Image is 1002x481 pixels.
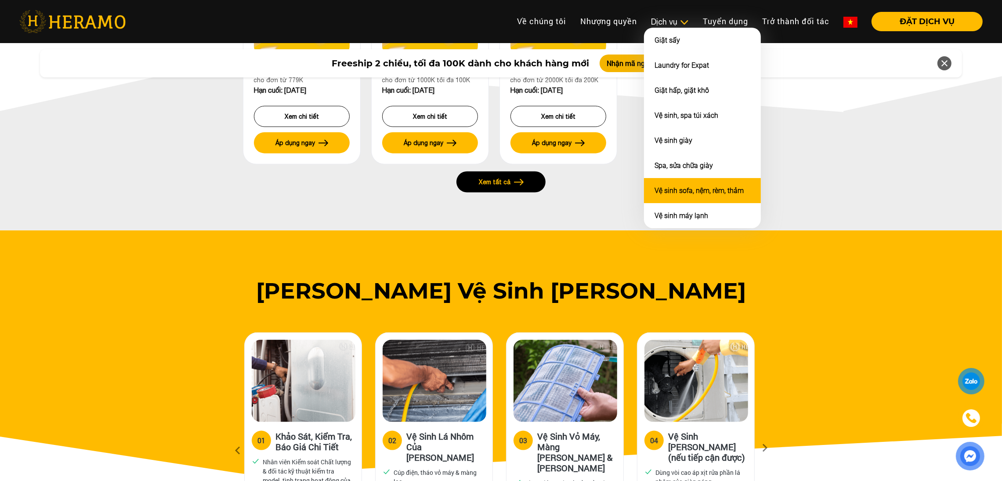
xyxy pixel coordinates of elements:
div: 04 [650,435,658,446]
label: Áp dụng ngay [404,138,443,148]
div: Dịch vụ [651,16,689,28]
h5: Khảo Sát, Kiểm Tra, Báo Giá Chi Tiết [275,431,354,452]
label: Xem tất cả [479,178,510,187]
label: Áp dụng ngay [532,138,572,148]
a: phone-icon [959,406,983,430]
label: Xem chi tiết [413,112,447,121]
a: Vệ sinh sofa, nệm, rèm, thảm [655,186,744,195]
label: Xem chi tiết [285,112,319,121]
div: [PERSON_NAME] Vệ Sinh [PERSON_NAME] [45,274,958,307]
a: Vệ sinh giày [655,136,692,145]
div: 03 [519,435,527,446]
a: Laundry for Expat [655,61,709,69]
div: Hạn cuối: [DATE] [510,85,606,95]
h5: Vệ Sinh Lá Nhôm Của [PERSON_NAME] [406,431,485,463]
a: Tuyển dụng [696,12,755,31]
button: Áp dụng ngay [254,132,350,153]
img: phone-icon [966,413,976,423]
a: Về chúng tôi [510,12,573,31]
a: Giặt hấp, giặt khô [655,86,709,95]
img: heramo-logo.png [19,10,126,33]
button: Xem chi tiết [254,106,350,127]
img: Heramo quy trinh ve sinh vo may mang loc va lau kho [514,340,617,422]
a: Nhượng quyền [573,12,644,31]
img: checked.svg [252,457,260,465]
label: Áp dụng ngay [275,138,315,148]
h5: Vệ Sinh Vỏ Máy, Màng [PERSON_NAME] & [PERSON_NAME] [537,431,616,473]
img: Heramo quy trinh ve sinh may lanh khao sat kiem tra va bao gia chi tiet [252,340,355,422]
div: 01 [257,435,265,446]
div: Hạn cuối: [DATE] [382,85,478,95]
button: Xem tất cả [456,171,546,193]
img: vn-flag.png [843,17,857,28]
div: Hạn cuối: [DATE] [254,85,350,95]
a: Vệ sinh máy lạnh [655,211,708,220]
button: Nhận mã ngay [600,55,670,72]
a: Spa, sửa chữa giày [655,161,713,170]
label: Xem chi tiết [541,112,575,121]
img: Heramo quy trinh ve sinh gian nong [644,340,748,422]
h5: Vệ Sinh [PERSON_NAME] (nếu tiếp cận được) [668,431,747,463]
a: Trở thành đối tác [755,12,836,31]
a: Vệ sinh, spa túi xách [655,111,718,120]
a: Giặt sấy [655,36,680,44]
img: checked.svg [644,468,652,476]
img: Heramo quy trinh ve sinh la nhom cua gian lanh [383,340,486,422]
button: ĐẶT DỊCH VỤ [872,12,983,31]
img: subToggleIcon [680,18,689,27]
a: ĐẶT DỊCH VỤ [865,18,983,26]
span: Freeship 2 chiều, tối đa 100K dành cho khách hàng mới [332,57,589,70]
img: checked.svg [383,468,391,476]
div: 02 [388,435,396,446]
